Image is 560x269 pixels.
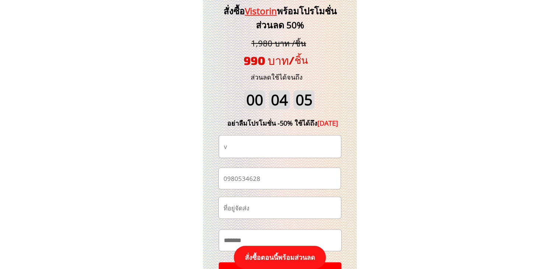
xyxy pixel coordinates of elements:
span: 1,980 บาท /ชิ้น [251,38,306,49]
input: เบอร์โทรศัพท์ [222,168,338,189]
span: Vistorin [245,5,277,17]
div: อย่าลืมโปรโมชั่น -50% ใช้ได้ถึง [216,118,349,129]
h3: ส่วนลดใช้ได้จนถึง [241,72,313,83]
h3: สั่งซื้อ พร้อมโปรโมชั่นส่วนลด 50% [211,4,349,32]
p: สั่งซื้อตอนนี้พร้อมส่วนลด [234,246,326,269]
span: [DATE] [317,119,338,127]
span: /ชิ้น [289,54,308,66]
input: ที่อยู่จัดส่ง [222,197,338,219]
input: ชื่อ-นามสกุล [222,136,338,158]
span: 990 บาท [244,53,289,67]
